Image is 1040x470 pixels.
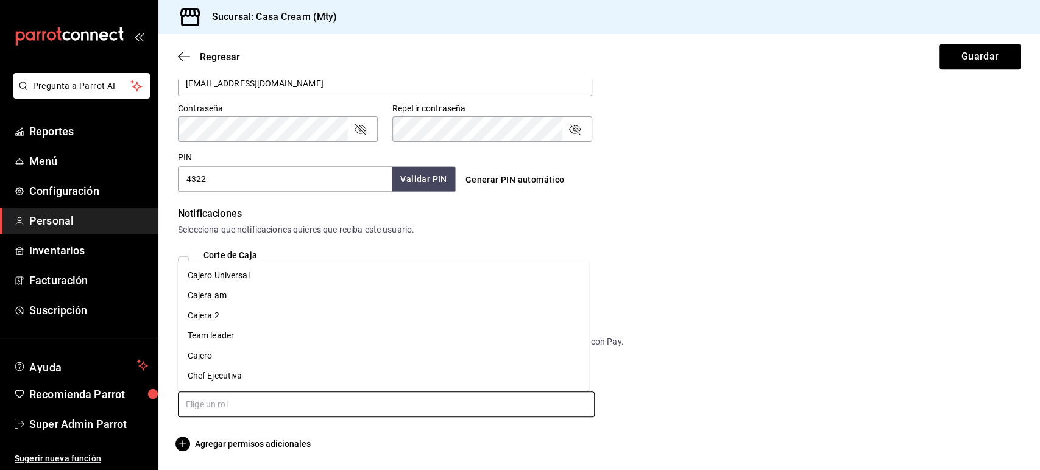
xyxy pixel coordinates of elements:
[178,51,240,63] button: Regresar
[9,88,150,101] a: Pregunta a Parrot AI
[178,306,589,326] li: Cajera 2
[178,437,311,451] button: Agregar permisos adicionales
[203,251,440,259] div: Corte de Caja
[178,286,589,306] li: Cajera am
[29,212,148,229] span: Personal
[29,123,148,139] span: Reportes
[29,153,148,169] span: Menú
[29,242,148,259] span: Inventarios
[29,358,132,373] span: Ayuda
[178,104,378,113] label: Contraseña
[178,326,589,346] li: Team leader
[29,183,148,199] span: Configuración
[567,122,582,136] button: passwordField
[29,302,148,318] span: Suscripción
[178,365,1021,382] div: Roles
[178,166,392,192] input: 3 a 6 dígitos
[178,391,595,417] input: Elige un rol
[178,206,1021,221] div: Notificaciones
[29,272,148,289] span: Facturación
[178,153,192,161] label: PIN
[392,104,592,113] label: Repetir contraseña
[200,51,240,63] span: Regresar
[13,73,150,99] button: Pregunta a Parrot AI
[178,366,589,386] li: Chef Ejecutiva
[178,265,589,286] li: Cajero Universal
[392,167,455,192] button: Validar PIN
[15,452,148,465] span: Sugerir nueva función
[29,386,148,402] span: Recomienda Parrot
[939,44,1021,69] button: Guardar
[178,346,589,366] li: Cajero
[353,122,367,136] button: passwordField
[29,416,148,432] span: Super Admin Parrot
[134,32,144,41] button: open_drawer_menu
[461,169,570,191] button: Generar PIN automático
[178,223,1021,236] div: Selecciona que notificaciones quieres que reciba este usuario.
[33,80,131,93] span: Pregunta a Parrot AI
[202,10,337,24] h3: Sucursal: Casa Cream (Mty)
